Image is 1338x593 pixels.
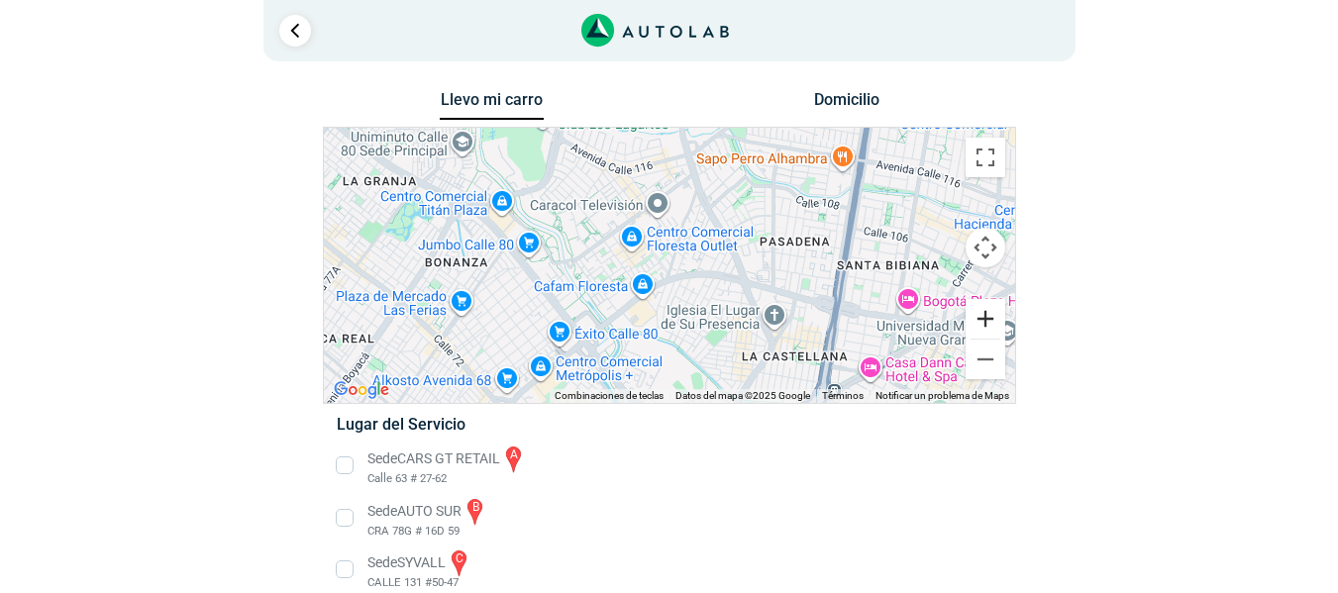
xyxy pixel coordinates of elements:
span: Datos del mapa ©2025 Google [675,390,810,401]
button: Domicilio [794,90,898,119]
button: Cambiar a la vista en pantalla completa [966,138,1005,177]
a: Términos (se abre en una nueva pestaña) [822,390,864,401]
h5: Lugar del Servicio [337,415,1001,434]
a: Notificar un problema de Maps [875,390,1009,401]
a: Link al sitio de autolab [581,20,729,39]
button: Llevo mi carro [440,90,544,121]
a: Ir al paso anterior [279,15,311,47]
button: Combinaciones de teclas [555,389,664,403]
button: Reducir [966,340,1005,379]
a: Abre esta zona en Google Maps (se abre en una nueva ventana) [329,377,394,403]
button: Ampliar [966,299,1005,339]
img: Google [329,377,394,403]
button: Controles de visualización del mapa [966,228,1005,267]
